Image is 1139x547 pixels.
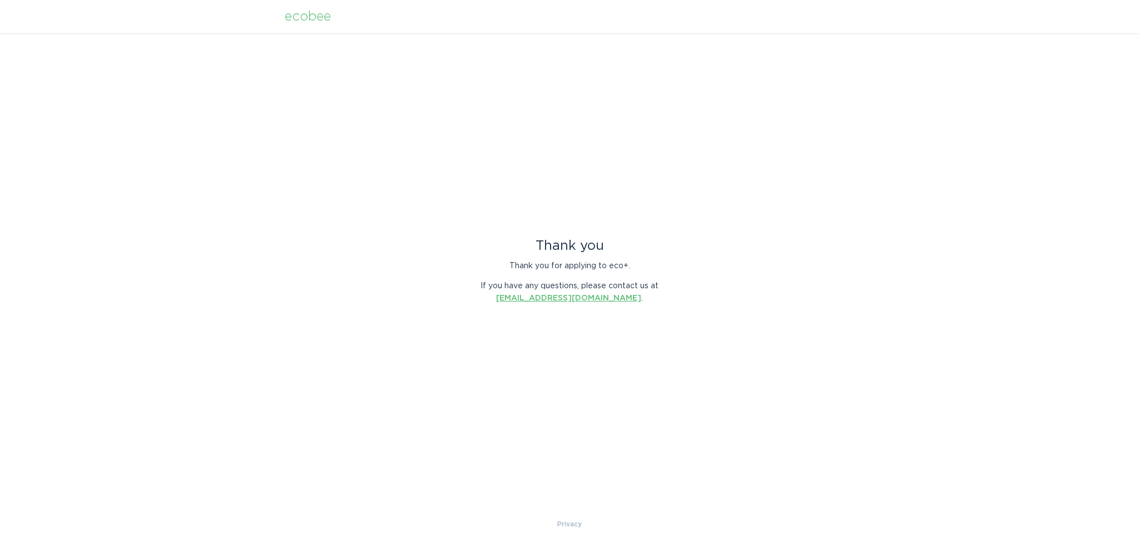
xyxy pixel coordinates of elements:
[285,11,331,23] div: ecobee
[472,280,667,304] p: If you have any questions, please contact us at .
[472,240,667,252] div: Thank you
[496,294,641,302] a: [EMAIL_ADDRESS][DOMAIN_NAME]
[472,260,667,272] p: Thank you for applying to eco+.
[557,518,582,530] a: Privacy Policy & Terms of Use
